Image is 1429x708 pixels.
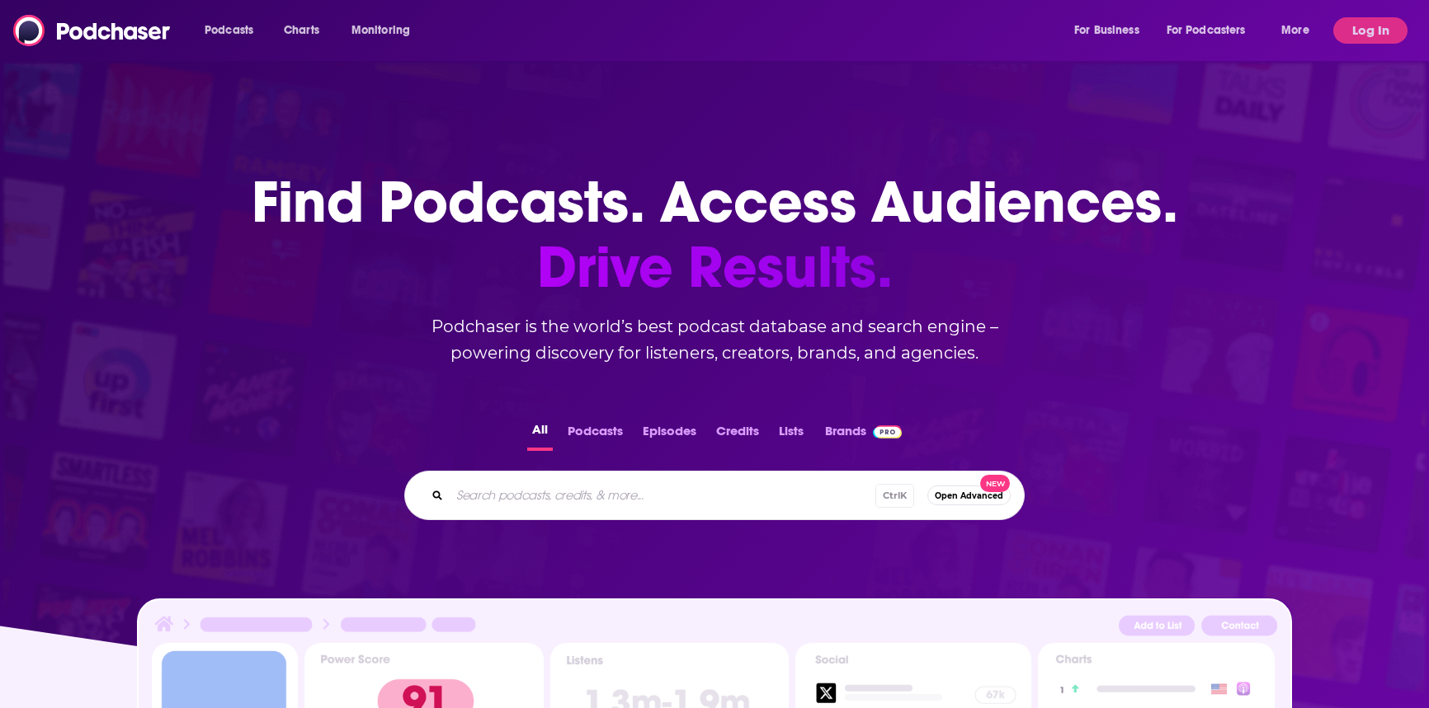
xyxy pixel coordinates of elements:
span: New [980,475,1010,492]
span: For Business [1074,19,1139,42]
span: Drive Results. [252,235,1178,300]
button: open menu [1270,17,1330,44]
span: Podcasts [205,19,253,42]
img: Podchaser - Follow, Share and Rate Podcasts [13,15,172,46]
button: Log In [1333,17,1408,44]
button: open menu [193,17,275,44]
a: BrandsPodchaser Pro [825,419,902,451]
button: Open AdvancedNew [927,485,1011,505]
img: Podcast Insights Header [152,613,1277,642]
button: open menu [1063,17,1160,44]
span: Monitoring [351,19,410,42]
h2: Podchaser is the world’s best podcast database and search engine – powering discovery for listene... [384,313,1045,366]
button: Lists [774,419,809,451]
span: Ctrl K [875,484,914,508]
span: Charts [284,19,319,42]
button: open menu [1156,17,1270,44]
button: open menu [340,17,432,44]
button: All [527,419,553,451]
span: More [1281,19,1309,42]
button: Episodes [638,419,701,451]
span: Open Advanced [935,491,1003,500]
img: Podchaser Pro [873,425,902,438]
h1: Find Podcasts. Access Audiences. [252,170,1178,300]
button: Credits [711,419,764,451]
button: Podcasts [563,419,628,451]
span: For Podcasters [1167,19,1246,42]
input: Search podcasts, credits, & more... [450,482,875,509]
a: Charts [273,17,329,44]
div: Search podcasts, credits, & more... [404,471,1025,520]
